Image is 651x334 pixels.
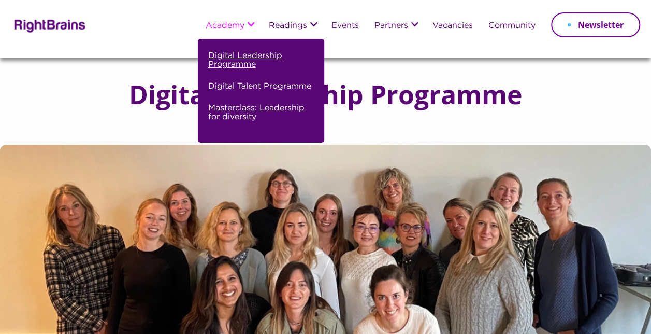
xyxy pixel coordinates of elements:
a: Partners [374,22,408,31]
a: Readings [269,22,307,31]
a: Community [488,22,536,31]
a: Academy [206,22,244,31]
h1: Digital Leadership Programme [129,81,523,107]
a: Newsletter [551,12,640,37]
a: Masterclass: Leadership for diversity [208,102,311,132]
a: Vacancies [432,22,473,31]
a: Digital Leadership Programme [208,49,311,80]
a: Events [331,22,359,31]
img: Rightbrains [11,18,86,33]
a: Digital Talent Programme [208,80,311,102]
